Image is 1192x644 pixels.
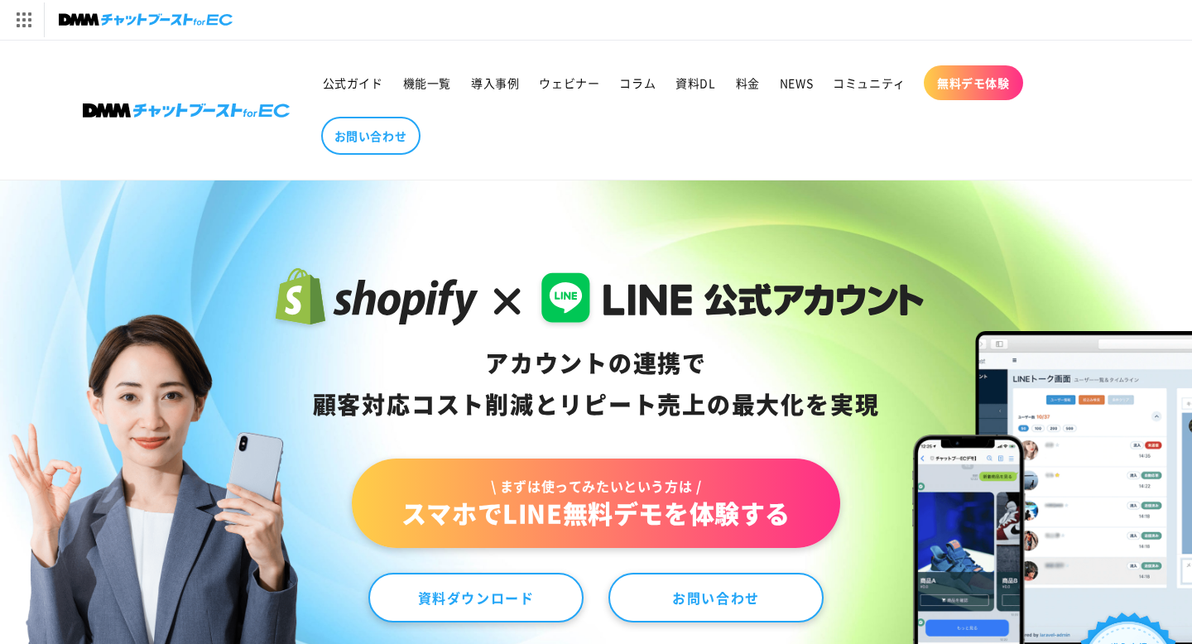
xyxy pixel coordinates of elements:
[539,75,599,90] span: ウェビナー
[770,65,823,100] a: NEWS
[833,75,906,90] span: コミュニティ
[334,128,407,143] span: お問い合わせ
[608,573,824,622] a: お問い合わせ
[666,65,725,100] a: 資料DL
[2,2,44,37] img: サービス
[924,65,1023,100] a: 無料デモ体験
[83,103,290,118] img: 株式会社DMM Boost
[268,343,925,425] div: アカウントの連携で 顧客対応コスト削減と リピート売上の 最大化を実現
[403,75,451,90] span: 機能一覧
[675,75,715,90] span: 資料DL
[321,117,421,155] a: お問い合わせ
[401,477,791,495] span: \ まずは使ってみたいという方は /
[736,75,760,90] span: 料金
[937,75,1010,90] span: 無料デモ体験
[529,65,609,100] a: ウェビナー
[393,65,461,100] a: 機能一覧
[368,573,584,622] a: 資料ダウンロード
[471,75,519,90] span: 導入事例
[461,65,529,100] a: 導入事例
[726,65,770,100] a: 料金
[609,65,666,100] a: コラム
[59,8,233,31] img: チャットブーストforEC
[619,75,656,90] span: コラム
[352,459,840,548] a: \ まずは使ってみたいという方は /スマホでLINE無料デモを体験する
[823,65,916,100] a: コミュニティ
[780,75,813,90] span: NEWS
[313,65,393,100] a: 公式ガイド
[323,75,383,90] span: 公式ガイド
